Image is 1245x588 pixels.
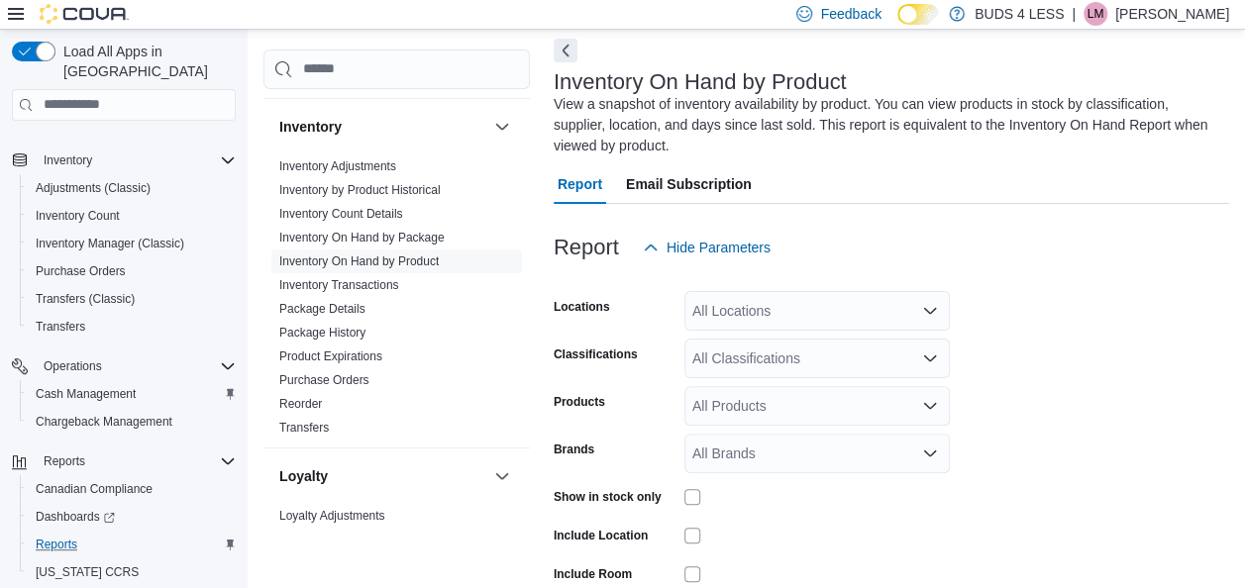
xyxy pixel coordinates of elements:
span: Transfers (Classic) [36,291,135,307]
span: Reorder [279,396,322,412]
button: Operations [36,354,110,378]
span: Email Subscription [626,164,752,204]
span: Inventory Adjustments [279,158,396,174]
button: Inventory [36,148,100,172]
label: Classifications [554,346,638,362]
span: Inventory [36,148,236,172]
button: Operations [4,352,244,380]
a: Canadian Compliance [28,477,160,501]
button: Open list of options [922,445,938,461]
a: Inventory On Hand by Package [279,231,445,245]
button: Reports [36,449,93,473]
span: Transfers [279,420,329,436]
button: Inventory [279,117,486,137]
div: Inventory [263,154,530,447]
button: Inventory [490,115,514,139]
label: Include Room [554,566,632,582]
span: Cash Management [36,386,136,402]
div: Lauren Mallett [1084,2,1107,26]
span: Inventory Transactions [279,277,399,293]
a: Product Expirations [279,349,382,363]
span: LM [1088,2,1104,26]
span: Product Expirations [279,348,382,364]
a: Chargeback Management [28,410,180,434]
span: Reports [36,449,236,473]
span: Adjustments (Classic) [36,180,151,196]
span: Feedback [820,4,881,24]
span: Load All Apps in [GEOGRAPHIC_DATA] [55,42,236,81]
a: Dashboards [28,505,123,529]
button: Hide Parameters [635,228,778,267]
a: Package History [279,326,365,340]
p: [PERSON_NAME] [1115,2,1229,26]
button: Reports [20,531,244,558]
span: Canadian Compliance [36,481,153,497]
span: Reports [36,537,77,552]
a: Cash Management [28,382,144,406]
span: Purchase Orders [28,259,236,283]
a: Purchase Orders [28,259,134,283]
a: Dashboards [20,503,244,531]
a: Inventory Adjustments [279,159,396,173]
button: Inventory Manager (Classic) [20,230,244,257]
a: Inventory Count [28,204,128,228]
button: Reports [4,447,244,475]
a: Inventory Manager (Classic) [28,232,192,255]
span: Purchase Orders [36,263,126,279]
span: Operations [36,354,236,378]
button: [US_STATE] CCRS [20,558,244,586]
label: Include Location [554,528,648,543]
button: Next [554,39,577,62]
span: Inventory Manager (Classic) [36,236,184,251]
span: Hide Parameters [667,238,771,257]
div: View a snapshot of inventory availability by product. You can view products in stock by classific... [554,94,1219,156]
span: Inventory Count Details [279,206,403,222]
div: Loyalty [263,504,530,559]
h3: Inventory On Hand by Product [554,70,847,94]
span: Inventory Count [28,204,236,228]
button: Loyalty [490,464,514,488]
span: Transfers (Classic) [28,287,236,311]
span: Reports [28,533,236,556]
span: Inventory On Hand by Package [279,230,445,245]
span: Inventory [44,152,92,168]
button: Purchase Orders [20,257,244,285]
span: Dark Mode [897,25,898,26]
label: Locations [554,299,610,315]
button: Canadian Compliance [20,475,244,503]
button: Transfers [20,313,244,341]
span: Dashboards [36,509,115,525]
label: Show in stock only [554,489,662,505]
img: Cova [40,4,129,24]
span: Chargeback Management [28,410,236,434]
a: Transfers [28,315,93,339]
h3: Report [554,236,619,259]
span: Transfers [36,319,85,335]
input: Dark Mode [897,4,939,25]
button: Loyalty [279,466,486,486]
span: Operations [44,358,102,374]
a: Reports [28,533,85,556]
a: Transfers (Classic) [28,287,143,311]
button: Open list of options [922,398,938,414]
a: Transfers [279,421,329,435]
a: Inventory Count Details [279,207,403,221]
a: Inventory Transactions [279,278,399,292]
span: Inventory Count [36,208,120,224]
span: Loyalty Adjustments [279,508,385,524]
span: Dashboards [28,505,236,529]
p: BUDS 4 LESS [975,2,1064,26]
a: Reorder [279,397,322,411]
a: [US_STATE] CCRS [28,560,147,584]
span: Inventory On Hand by Product [279,253,439,269]
a: Inventory On Hand by Product [279,254,439,268]
a: Purchase Orders [279,373,369,387]
span: Report [558,164,602,204]
span: Package History [279,325,365,341]
button: Open list of options [922,303,938,319]
span: Inventory Manager (Classic) [28,232,236,255]
button: Transfers (Classic) [20,285,244,313]
span: Package Details [279,301,365,317]
button: Inventory [4,147,244,174]
span: Chargeback Management [36,414,172,430]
